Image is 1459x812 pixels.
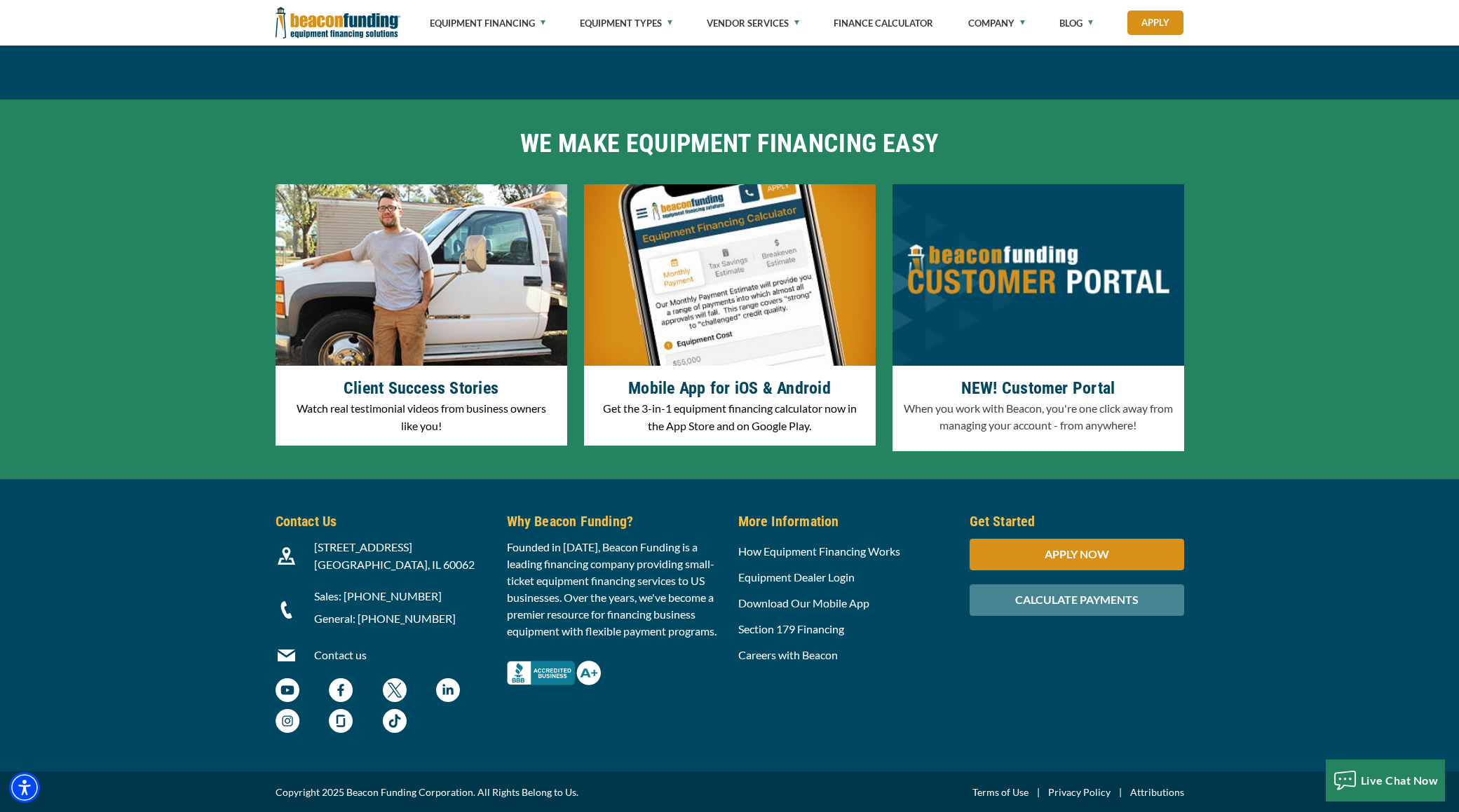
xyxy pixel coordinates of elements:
button: Live Chat Now [1326,759,1446,801]
div: Accessibility Menu [9,772,40,803]
h2: WE MAKE EQUIPMENT FINANCING EASY [276,128,1184,160]
h5: Why Beacon Funding? [507,511,721,532]
p: Sales: [PHONE_NUMBER] [314,588,490,605]
a: Equipment Dealer Login [738,570,855,584]
h5: Contact Us [276,511,490,532]
span: | [1111,784,1130,801]
h5: Get Started [970,511,1184,532]
a: Careers with Beacon [738,648,838,661]
h5: More Information [738,511,953,532]
a: Beacon Funding twitter - open in a new tab [383,685,407,699]
img: Beacon Funding LinkedIn [436,678,460,702]
span: Get the 3-in-1 equipment financing calculator now in the App Store and on Google Play. [603,401,857,432]
p: General: [PHONE_NUMBER] [314,610,490,627]
a: Section 179 Financing [738,622,844,635]
p: When you work with Beacon, you're one click away from managing your account - from anywhere! [903,400,1174,434]
div: CALCULATE PAYMENTS [970,584,1184,616]
img: Beacon Funding Phone [278,601,295,619]
img: Beacon Funding Facebook [329,678,353,702]
p: Founded in [DATE], Beacon Funding is a leading financing company providing small-ticket equipment... [507,539,721,640]
span: Watch real testimonial videos from business owners like you! [297,401,546,432]
a: Attributions [1130,784,1184,801]
img: Instant Estimates Online Calculator Phone [584,184,876,366]
img: Beacon Funding location [278,547,295,565]
a: Contact us [314,648,367,661]
img: Beacon Funding Email Contact Icon [278,647,295,664]
a: Beacon Funding Instagram - open in a new tab [276,716,299,729]
a: Apply [1127,11,1183,35]
span: Copyright 2025 Beacon Funding Corporation. All Rights Belong to Us. [276,784,578,801]
a: Better Business Bureau Complaint Free A+ Rating - open in a new tab [507,656,601,670]
img: Beacon Funding Instagram [276,709,299,733]
a: Privacy Policy [1048,784,1111,801]
a: Terms of Use [972,784,1029,801]
img: Beacon Funding twitter [383,678,407,702]
span: Live Chat Now [1361,773,1439,787]
a: Beacon Funding Facebook - open in a new tab [329,685,353,699]
a: How Equipment Financing Works [738,544,900,558]
img: Beacon Funding YouTube Channel [276,678,299,702]
a: Beacon Funding LinkedIn - open in a new tab [436,685,460,699]
a: APPLY NOW [970,547,1184,560]
h4: NEW! Customer Portal [903,376,1174,400]
img: Video of customer who is a tow truck driver in front of his tow truck smiling [276,184,567,366]
img: Beacon Funding Glassdoor [329,709,353,733]
span: [STREET_ADDRESS] [GEOGRAPHIC_DATA], IL 60062 [314,540,475,571]
img: customer portal [893,184,1184,366]
img: Better Business Bureau Complaint Free A+ Rating [507,661,601,685]
h4: Client Success Stories [286,376,557,400]
h4: Mobile App for iOS & Android [595,376,865,400]
a: Beacon Funding Glassdoor - open in a new tab [329,716,353,729]
img: Beacon Funding TikTok [383,709,407,733]
a: Download Our Mobile App [738,596,869,610]
span: | [1029,784,1048,801]
a: CALCULATE PAYMENTS [970,593,1184,606]
div: APPLY NOW [970,539,1184,570]
a: Beacon Funding YouTube Channel - open in a new tab [276,685,299,699]
a: Beacon Funding TikTok - open in a new tab [383,716,407,729]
